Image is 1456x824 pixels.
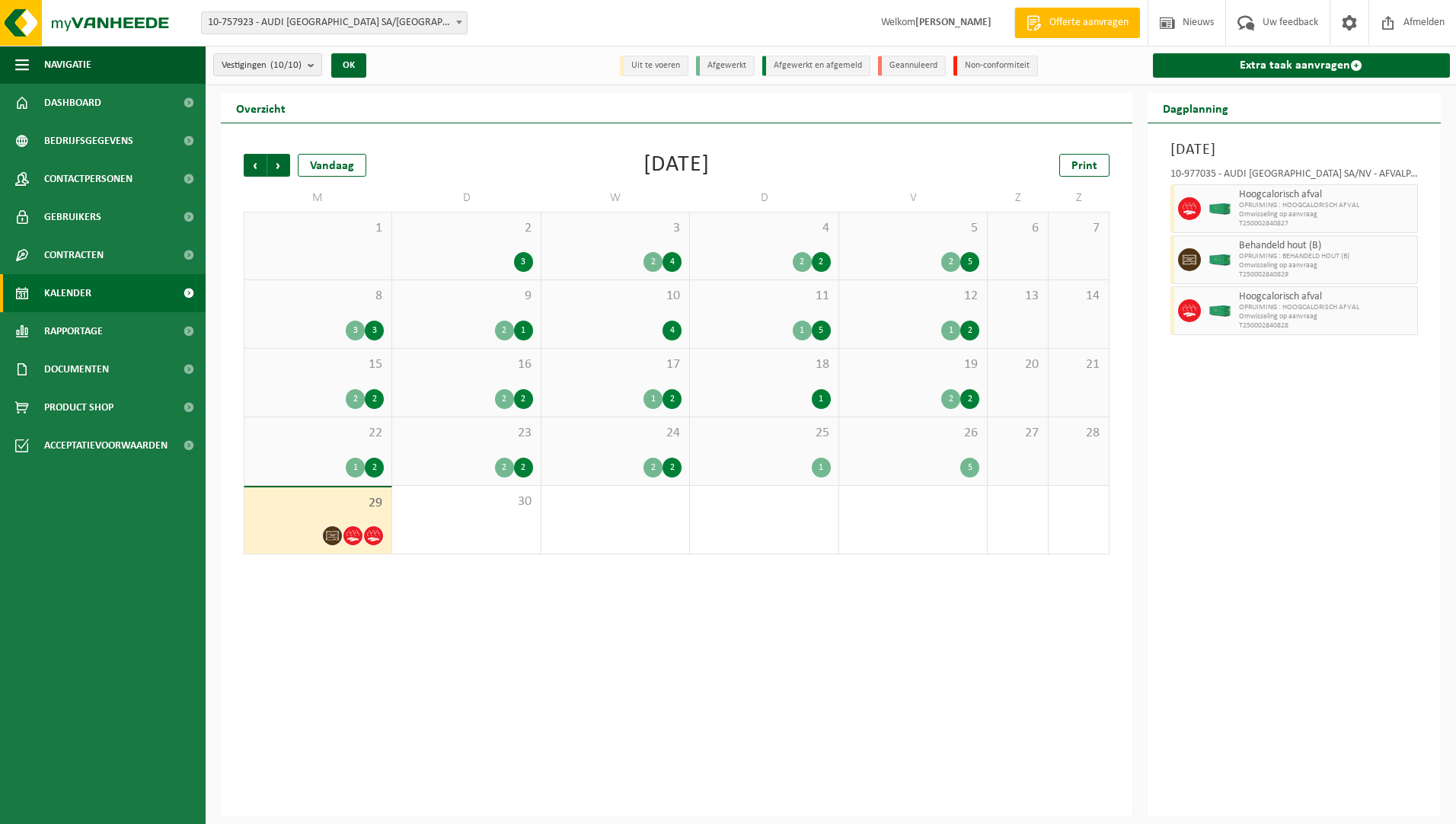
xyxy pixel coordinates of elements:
span: Kalender [44,274,91,312]
span: Gebruikers [44,198,101,236]
td: D [690,184,838,212]
span: Acceptatievoorwaarden [44,426,168,465]
div: 2 [663,389,682,409]
a: Offerte aanvragen [1014,8,1140,38]
li: Geannuleerd [878,56,946,76]
div: 3 [365,321,384,340]
h3: [DATE] [1170,139,1419,161]
span: Omwisseling op aanvraag [1239,312,1414,321]
div: 1 [643,389,663,409]
div: 4 [663,252,682,272]
span: Omwisseling op aanvraag [1239,261,1414,270]
span: 29 [252,495,384,512]
div: 1 [346,458,365,477]
span: 23 [400,425,532,442]
span: T250002840827 [1239,219,1414,228]
span: OPRUIMING : HOOGCALORISCH AFVAL [1239,303,1414,312]
li: Afgewerkt en afgemeld [762,56,870,76]
span: 2 [400,220,532,237]
li: Uit te voeren [620,56,688,76]
span: 24 [549,425,682,442]
span: T250002840828 [1239,321,1414,331]
img: HK-XC-40-GN-00 [1209,254,1231,266]
span: 18 [698,356,830,373]
span: 10-757923 - AUDI BRUSSELS SA/NV - VORST [202,12,467,34]
span: 8 [252,288,384,305]
td: D [392,184,541,212]
div: 2 [495,389,514,409]
td: M [244,184,392,212]
div: 3 [346,321,365,340]
div: 10-977035 - AUDI [GEOGRAPHIC_DATA] SA/NV - AFVALPARK AP – OPRUIMING EOP - VORST [1170,169,1419,184]
span: 28 [1056,425,1101,442]
span: 25 [698,425,830,442]
div: [DATE] [643,154,710,177]
span: 13 [995,288,1040,305]
count: (10/10) [270,60,302,70]
div: 2 [643,252,663,272]
strong: [PERSON_NAME] [915,17,991,28]
div: 5 [960,458,979,477]
span: 15 [252,356,384,373]
span: 30 [400,493,532,510]
h2: Overzicht [221,93,301,123]
div: 2 [812,252,831,272]
h2: Dagplanning [1148,93,1244,123]
span: 3 [549,220,682,237]
span: Dashboard [44,84,101,122]
span: Documenten [44,350,109,388]
div: 3 [514,252,533,272]
span: Contracten [44,236,104,274]
span: 9 [400,288,532,305]
span: Volgende [267,154,290,177]
span: Product Shop [44,388,113,426]
span: 1 [252,220,384,237]
span: Omwisseling op aanvraag [1239,210,1414,219]
div: 5 [812,321,831,340]
div: 5 [960,252,979,272]
span: 17 [549,356,682,373]
div: 2 [495,458,514,477]
span: 4 [698,220,830,237]
span: 10-757923 - AUDI BRUSSELS SA/NV - VORST [201,11,468,34]
td: V [839,184,988,212]
a: Print [1059,154,1110,177]
img: HK-XC-40-GN-00 [1209,203,1231,215]
img: HK-XC-40-GN-00 [1209,305,1231,317]
span: Navigatie [44,46,91,84]
div: 1 [812,458,831,477]
div: 1 [812,389,831,409]
div: 2 [514,389,533,409]
span: 12 [847,288,979,305]
span: T250002840829 [1239,270,1414,279]
div: 2 [643,458,663,477]
div: 1 [941,321,960,340]
li: Non-conformiteit [953,56,1038,76]
button: OK [331,53,366,78]
span: 22 [252,425,384,442]
span: Print [1071,160,1097,172]
span: 20 [995,356,1040,373]
div: 2 [793,252,812,272]
span: 11 [698,288,830,305]
div: 2 [941,252,960,272]
div: 4 [663,321,682,340]
div: 2 [346,389,365,409]
span: Rapportage [44,312,103,350]
span: OPRUIMING : BEHANDELD HOUT (B) [1239,252,1414,261]
span: 27 [995,425,1040,442]
span: Vorige [244,154,267,177]
div: Vandaag [298,154,366,177]
span: 21 [1056,356,1101,373]
span: 7 [1056,220,1101,237]
button: Vestigingen(10/10) [213,53,322,76]
td: W [541,184,690,212]
span: Offerte aanvragen [1046,15,1132,30]
div: 2 [495,321,514,340]
span: Behandeld hout (B) [1239,240,1414,252]
div: 2 [365,458,384,477]
span: 6 [995,220,1040,237]
li: Afgewerkt [696,56,755,76]
span: Contactpersonen [44,160,133,198]
div: 2 [941,389,960,409]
